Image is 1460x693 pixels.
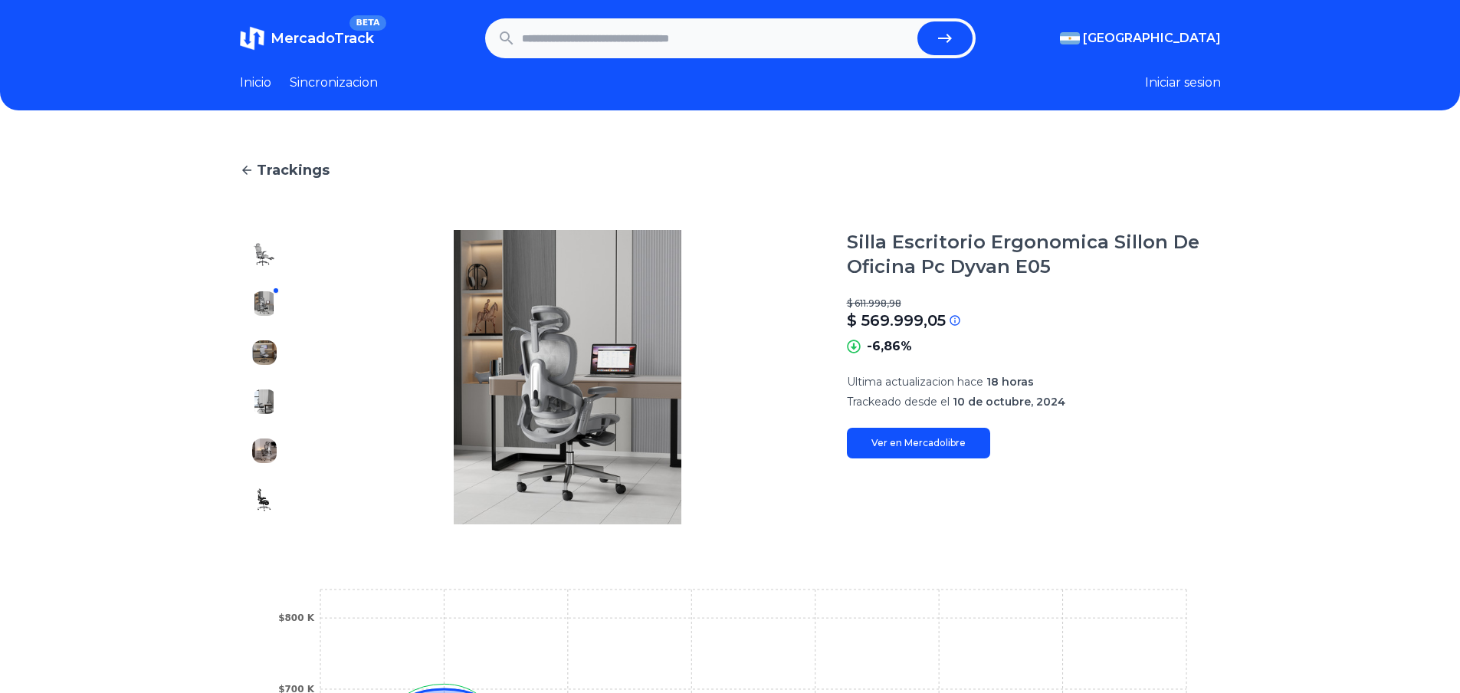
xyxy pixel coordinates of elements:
[257,159,330,181] span: Trackings
[953,395,1065,409] span: 10 de octubre, 2024
[252,438,277,463] img: Silla Escritorio Ergonomica Sillon De Oficina Pc Dyvan E05
[986,375,1034,389] span: 18 horas
[847,375,983,389] span: Ultima actualizacion hace
[847,395,950,409] span: Trackeado desde el
[320,230,816,524] img: Silla Escritorio Ergonomica Sillon De Oficina Pc Dyvan E05
[240,74,271,92] a: Inicio
[847,310,946,331] p: $ 569.999,05
[278,613,315,623] tspan: $800 K
[867,337,912,356] p: -6,86%
[252,389,277,414] img: Silla Escritorio Ergonomica Sillon De Oficina Pc Dyvan E05
[1083,29,1221,48] span: [GEOGRAPHIC_DATA]
[240,26,264,51] img: MercadoTrack
[290,74,378,92] a: Sincronizacion
[847,297,1221,310] p: $ 611.998,98
[252,488,277,512] img: Silla Escritorio Ergonomica Sillon De Oficina Pc Dyvan E05
[240,26,374,51] a: MercadoTrackBETA
[847,428,990,458] a: Ver en Mercadolibre
[252,242,277,267] img: Silla Escritorio Ergonomica Sillon De Oficina Pc Dyvan E05
[271,30,374,47] span: MercadoTrack
[349,15,386,31] span: BETA
[252,340,277,365] img: Silla Escritorio Ergonomica Sillon De Oficina Pc Dyvan E05
[1145,74,1221,92] button: Iniciar sesion
[847,230,1221,279] h1: Silla Escritorio Ergonomica Sillon De Oficina Pc Dyvan E05
[252,291,277,316] img: Silla Escritorio Ergonomica Sillon De Oficina Pc Dyvan E05
[1060,32,1080,44] img: Argentina
[1060,29,1221,48] button: [GEOGRAPHIC_DATA]
[240,159,1221,181] a: Trackings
